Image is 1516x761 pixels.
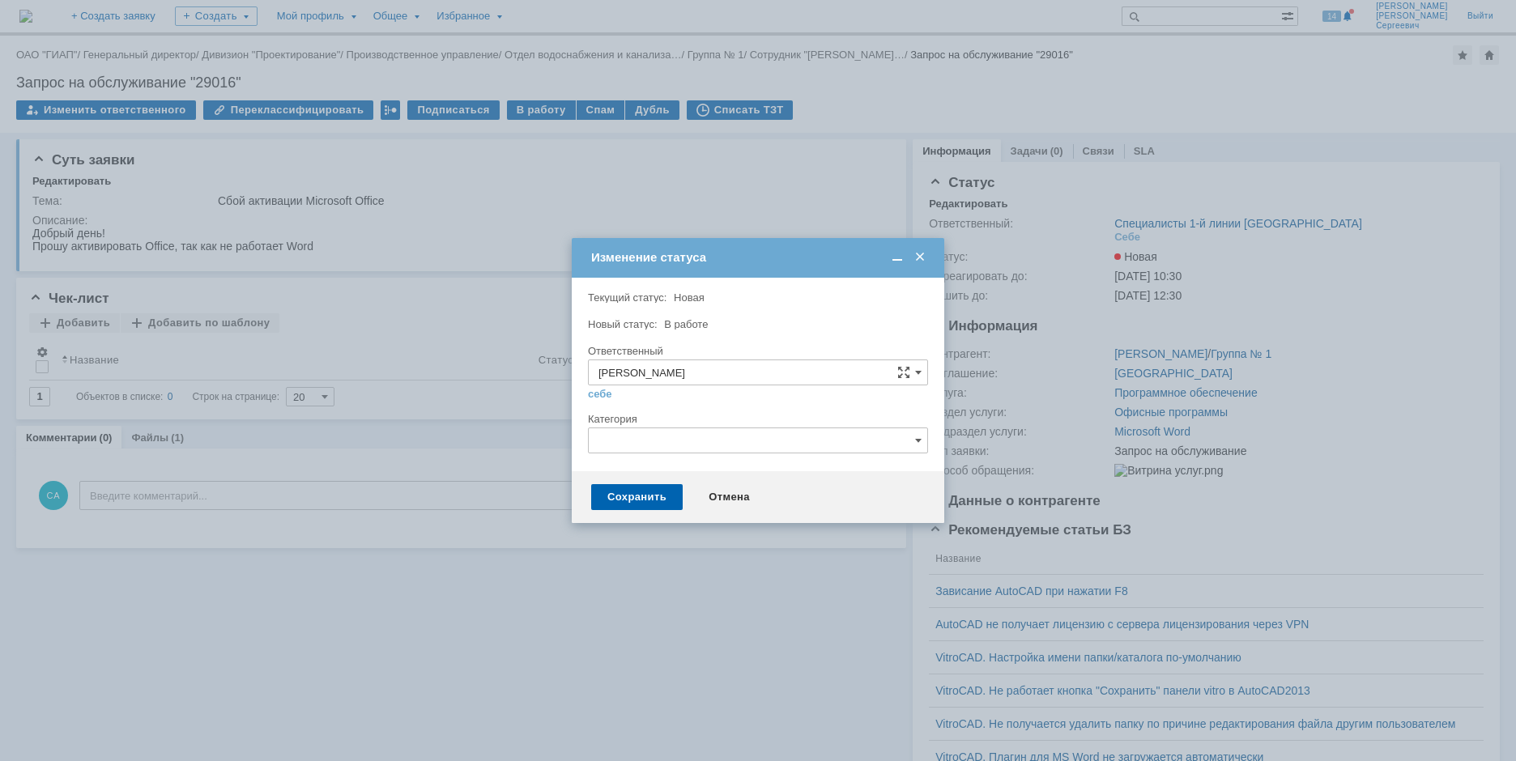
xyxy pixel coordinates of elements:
[889,250,905,265] span: Свернуть (Ctrl + M)
[588,291,666,304] label: Текущий статус:
[588,346,925,356] div: Ответственный
[588,318,658,330] label: Новый статус:
[897,366,910,379] span: Сложная форма
[674,291,705,304] span: Новая
[664,318,708,330] span: В работе
[591,250,928,265] div: Изменение статуса
[912,250,928,265] span: Закрыть
[588,414,925,424] div: Категория
[588,388,612,401] a: себе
